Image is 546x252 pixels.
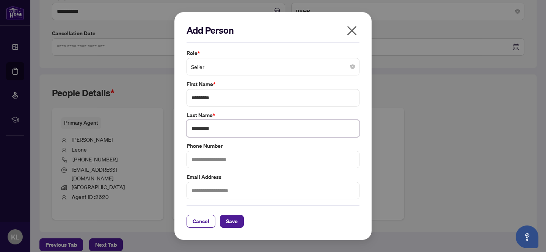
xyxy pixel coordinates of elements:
span: Seller [191,59,355,74]
span: Save [226,215,238,227]
button: Save [220,215,244,228]
button: Cancel [187,215,215,228]
label: Role [187,49,359,57]
span: close-circle [350,64,355,69]
h2: Add Person [187,24,359,36]
button: Open asap [516,225,538,248]
label: Email Address [187,173,359,181]
label: Phone Number [187,142,359,150]
span: close [346,25,358,37]
span: Cancel [193,215,209,227]
label: Last Name [187,111,359,119]
label: First Name [187,80,359,88]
